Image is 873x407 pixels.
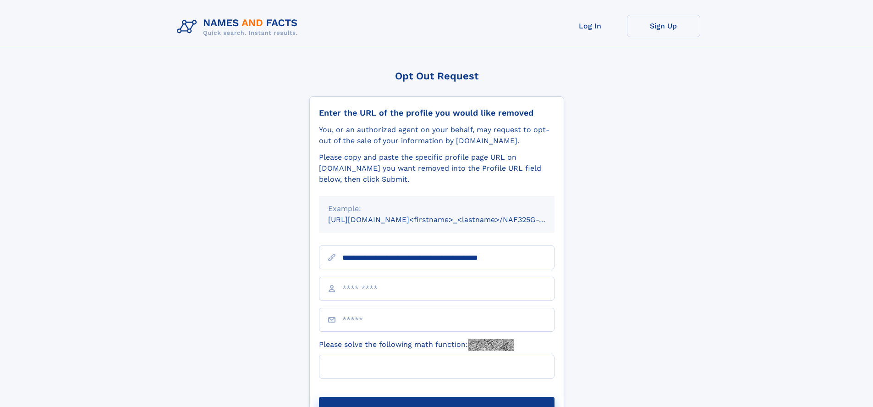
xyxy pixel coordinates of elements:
div: Please copy and paste the specific profile page URL on [DOMAIN_NAME] you want removed into the Pr... [319,152,555,185]
div: Enter the URL of the profile you would like removed [319,108,555,118]
div: Opt Out Request [309,70,564,82]
div: Example: [328,203,545,214]
label: Please solve the following math function: [319,339,514,351]
a: Log In [554,15,627,37]
a: Sign Up [627,15,700,37]
img: Logo Names and Facts [173,15,305,39]
div: You, or an authorized agent on your behalf, may request to opt-out of the sale of your informatio... [319,124,555,146]
small: [URL][DOMAIN_NAME]<firstname>_<lastname>/NAF325G-xxxxxxxx [328,215,572,224]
